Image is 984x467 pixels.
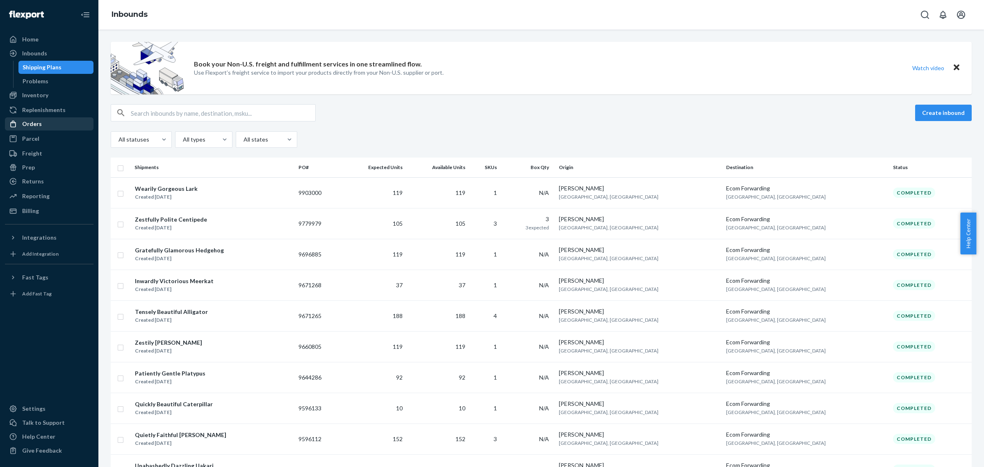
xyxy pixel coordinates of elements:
[18,61,94,74] a: Shipping Plans
[893,218,935,229] div: Completed
[182,135,183,144] input: All types
[9,11,44,19] img: Flexport logo
[135,285,214,293] div: Created [DATE]
[953,7,969,23] button: Open account menu
[135,369,205,378] div: Patiently Gentle Platypus
[135,224,207,232] div: Created [DATE]
[5,271,93,284] button: Fast Tags
[890,158,972,177] th: Status
[459,282,465,288] span: 37
[295,208,342,239] td: 9779979
[22,135,39,143] div: Parcel
[22,149,42,158] div: Freight
[295,300,342,331] td: 9671265
[22,405,46,413] div: Settings
[135,185,198,193] div: Wearily Gorgeous Lark
[393,435,403,442] span: 152
[22,250,59,257] div: Add Integration
[22,49,47,57] div: Inbounds
[915,105,972,121] button: Create inbound
[295,362,342,393] td: 9644286
[393,220,403,227] span: 105
[295,177,342,208] td: 9903000
[503,158,556,177] th: Box Qty
[112,10,148,19] a: Inbounds
[5,247,93,261] a: Add Integration
[726,246,886,254] div: Ecom Forwarding
[726,286,826,292] span: [GEOGRAPHIC_DATA], [GEOGRAPHIC_DATA]
[135,431,226,439] div: Quietly Faithful [PERSON_NAME]
[194,69,444,77] p: Use Flexport’s freight service to import your products directly from your Non-U.S. supplier or port.
[539,343,549,350] span: N/A
[131,158,295,177] th: Shipments
[559,286,658,292] span: [GEOGRAPHIC_DATA], [GEOGRAPHIC_DATA]
[726,255,826,261] span: [GEOGRAPHIC_DATA], [GEOGRAPHIC_DATA]
[494,343,497,350] span: 1
[22,163,35,172] div: Prep
[406,158,469,177] th: Available Units
[539,435,549,442] span: N/A
[5,175,93,188] a: Returns
[105,3,154,27] ol: breadcrumbs
[295,270,342,300] td: 9671268
[393,189,403,196] span: 119
[556,158,722,177] th: Origin
[559,400,719,408] div: [PERSON_NAME]
[5,402,93,415] a: Settings
[893,434,935,444] div: Completed
[726,400,886,408] div: Ecom Forwarding
[5,103,93,117] a: Replenishments
[295,393,342,424] td: 9596133
[494,220,497,227] span: 3
[559,338,719,346] div: [PERSON_NAME]
[131,105,315,121] input: Search inbounds by name, destination, msku...
[459,405,465,412] span: 10
[893,372,935,382] div: Completed
[559,194,658,200] span: [GEOGRAPHIC_DATA], [GEOGRAPHIC_DATA]
[22,290,52,297] div: Add Fast Tag
[960,213,976,254] button: Help Center
[135,400,213,408] div: Quickly Beautiful Caterpillar
[559,307,719,316] div: [PERSON_NAME]
[559,369,719,377] div: [PERSON_NAME]
[135,193,198,201] div: Created [DATE]
[396,282,403,288] span: 37
[135,308,208,316] div: Tensely Beautiful Alligator
[5,430,93,443] a: Help Center
[893,403,935,413] div: Completed
[135,339,202,347] div: Zestily [PERSON_NAME]
[494,374,497,381] span: 1
[726,409,826,415] span: [GEOGRAPHIC_DATA], [GEOGRAPHIC_DATA]
[539,312,549,319] span: N/A
[135,215,207,224] div: Zestfully Polite Centipede
[295,158,342,177] th: PO#
[539,282,549,288] span: N/A
[726,440,826,446] span: [GEOGRAPHIC_DATA], [GEOGRAPHIC_DATA]
[5,204,93,217] a: Billing
[22,35,39,43] div: Home
[135,347,202,355] div: Created [DATE]
[469,158,503,177] th: SKUs
[135,316,208,324] div: Created [DATE]
[135,246,224,254] div: Gratefully Glamorous Hedgehog
[726,338,886,346] div: Ecom Forwarding
[5,161,93,174] a: Prep
[342,158,406,177] th: Expected Units
[5,287,93,300] a: Add Fast Tag
[22,419,65,427] div: Talk to Support
[456,312,465,319] span: 188
[243,135,244,144] input: All states
[5,47,93,60] a: Inbounds
[5,89,93,102] a: Inventory
[893,341,935,352] div: Completed
[22,233,57,242] div: Integrations
[559,277,719,285] div: [PERSON_NAME]
[23,77,48,85] div: Problems
[5,147,93,160] a: Freight
[396,405,403,412] span: 10
[393,251,403,258] span: 119
[726,215,886,223] div: Ecom Forwarding
[559,378,658,385] span: [GEOGRAPHIC_DATA], [GEOGRAPHIC_DATA]
[22,433,55,441] div: Help Center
